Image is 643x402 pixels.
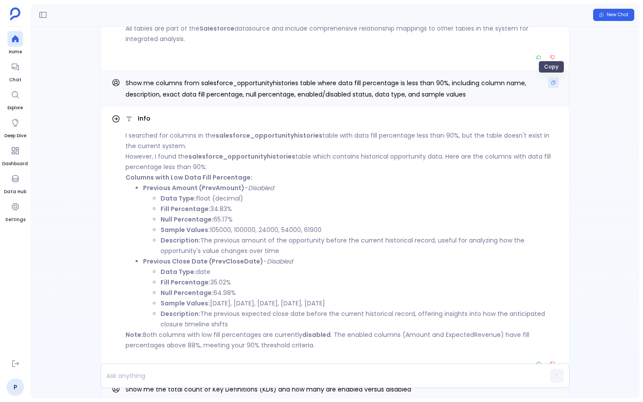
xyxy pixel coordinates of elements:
span: Settings [5,216,25,223]
strong: Description: [161,309,200,318]
li: - [143,183,559,256]
a: Deep Dive [4,115,26,139]
strong: Columns with Low Data Fill Percentage: [126,173,252,182]
strong: Sample Values: [161,225,210,234]
li: The previous amount of the opportunity before the current historical record, useful for analyzing... [161,235,559,256]
span: Chat [7,76,23,83]
strong: salesforce_opportunityhistories [216,131,322,140]
li: [DATE], [DATE], [DATE], [DATE], [DATE] [161,298,559,308]
button: New Chat [593,9,634,21]
li: 64.98% [161,288,559,298]
a: P [7,378,24,396]
li: 65.17% [161,214,559,225]
strong: Previous Close Date (PrevCloseDate) [143,257,263,266]
p: All tables are part of the datasource and include comprehensive relationship mappings to other ta... [126,23,559,44]
strong: Null Percentage: [161,215,213,224]
li: - [143,256,559,329]
div: Copy [538,61,564,73]
strong: salesforce_opportunityhistories [189,152,295,161]
strong: Note: [126,330,143,339]
button: Copy [548,77,559,88]
span: Explore [7,104,23,111]
li: 105000, 100000, 24000, 54000, 61900 [161,225,559,235]
em: Disabled [248,184,274,192]
strong: Fill Percentage: [161,278,210,287]
li: 34.83% [161,204,559,214]
span: Show me the total count of Key Definitions (KDs) and how many are enabled versus disabled [126,385,411,394]
strong: Data Type: [161,267,196,276]
span: Data Hub [4,188,26,195]
strong: Salesforce [199,24,234,33]
a: Explore [7,87,23,111]
span: New Chat [607,12,629,18]
strong: Sample Values: [161,299,210,308]
img: petavue logo [10,7,21,21]
p: However, I found the table which contains historical opportunity data. Here are the columns with ... [126,151,559,172]
strong: Previous Amount (PrevAmount) [143,184,245,192]
li: date [161,267,559,277]
li: 35.02% [161,277,559,288]
a: Dashboard [2,143,28,167]
strong: Description: [161,236,200,245]
a: Chat [7,59,23,83]
span: Dashboard [2,160,28,167]
a: Data Hub [4,171,26,195]
span: Deep Dive [4,132,26,139]
strong: Null Percentage: [161,288,213,297]
strong: Data Type: [161,194,196,203]
strong: Fill Percentage: [161,204,210,213]
li: The previous expected close date before the current historical record, offering insights into how... [161,308,559,329]
p: I searched for columns in the table with data fill percentage less than 90%, but the table doesn'... [126,130,559,151]
a: Settings [5,199,25,223]
span: Show me columns from salesforce_opportunityhistories table where data fill percentage is less tha... [126,79,526,99]
span: Home [7,49,23,55]
em: Disabled [267,257,293,266]
a: Home [7,31,23,55]
strong: disabled [302,330,331,339]
li: float (decimal) [161,193,559,204]
span: Info [138,114,150,123]
p: Both columns with low fill percentages are currently . The enabled columns (Amount and ExpectedRe... [126,329,559,350]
